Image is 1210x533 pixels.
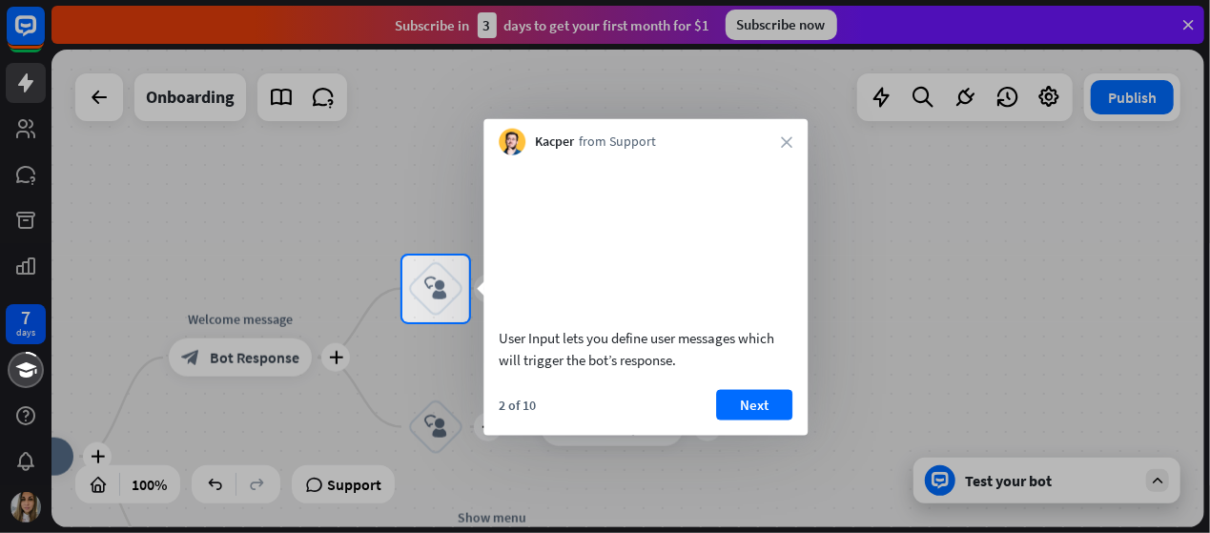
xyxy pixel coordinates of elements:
div: User Input lets you define user messages which will trigger the bot’s response. [499,326,792,370]
div: 2 of 10 [499,396,536,413]
i: block_user_input [424,277,447,300]
button: Open LiveChat chat widget [15,8,72,65]
span: from Support [579,133,656,152]
span: Kacper [535,133,574,152]
i: close [781,136,792,148]
button: Next [716,389,792,420]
